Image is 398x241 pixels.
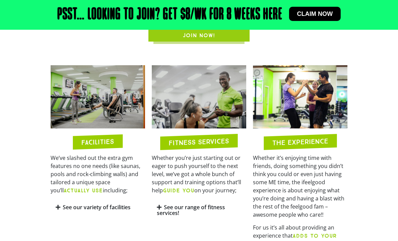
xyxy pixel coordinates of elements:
[63,203,131,211] a: See our variety of facilities
[64,187,103,194] b: ACTUALLY USE
[169,138,229,146] h2: FITNESS SERVICES
[163,187,194,194] b: GUIDE YOU
[57,7,282,23] h2: Psst… Looking to join? Get $8/wk for 8 weeks here
[81,138,114,146] h2: FACILITIES
[183,31,215,40] span: JOIN NOW!
[148,28,250,42] a: JOIN NOW!
[51,154,145,195] p: We’ve slashed out the extra gym features no one needs (like saunas, pools and rock-climbing walls...
[157,203,225,217] a: See our range of fitness services!
[297,11,333,17] span: Claim now
[289,7,341,21] a: Claim now
[152,154,246,195] p: Whether you’re just starting out or eager to push yourself to the next level, we’ve got a whole b...
[253,154,347,219] p: Whether it’s enjoying time with friends, doing something you didn’t think you could or even just ...
[51,199,145,215] div: See our variety of facilities
[272,138,328,146] h2: THE EXPERIENCE
[152,199,246,221] div: See our range of fitness services!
